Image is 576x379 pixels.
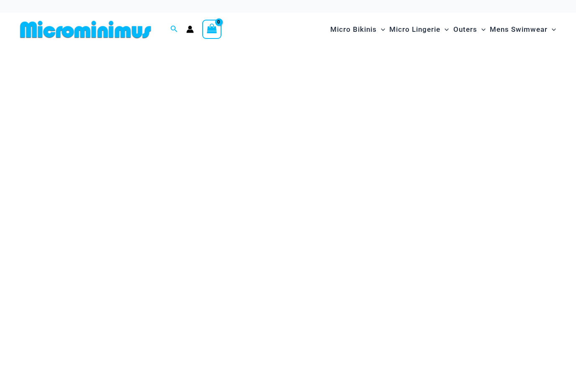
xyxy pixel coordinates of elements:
nav: Site Navigation [327,15,559,44]
a: Search icon link [170,24,178,35]
span: Menu Toggle [440,19,449,40]
a: View Shopping Cart, empty [202,20,221,39]
a: Mens SwimwearMenu ToggleMenu Toggle [488,17,558,42]
span: Menu Toggle [477,19,486,40]
span: Outers [453,19,477,40]
span: Menu Toggle [548,19,556,40]
span: Menu Toggle [377,19,385,40]
span: Micro Bikinis [330,19,377,40]
a: Micro BikinisMenu ToggleMenu Toggle [328,17,387,42]
span: Micro Lingerie [389,19,440,40]
a: Micro LingerieMenu ToggleMenu Toggle [387,17,451,42]
a: OutersMenu ToggleMenu Toggle [451,17,488,42]
img: MM SHOP LOGO FLAT [17,20,154,39]
span: Mens Swimwear [490,19,548,40]
a: Account icon link [186,26,194,33]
